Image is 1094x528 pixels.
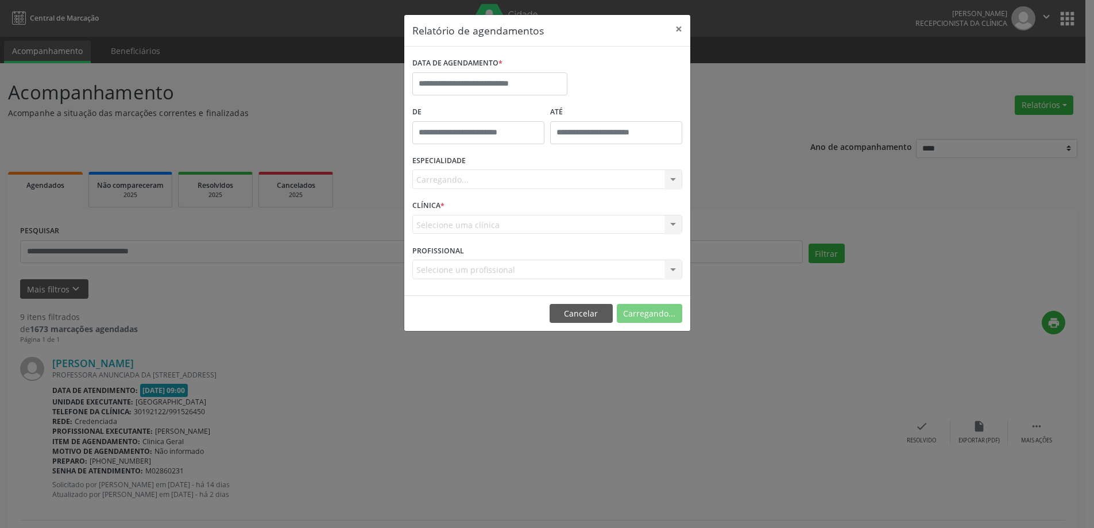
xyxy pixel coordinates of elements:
button: Close [667,15,690,43]
label: ESPECIALIDADE [412,152,466,170]
label: PROFISSIONAL [412,242,464,260]
h5: Relatório de agendamentos [412,23,544,38]
label: De [412,103,544,121]
label: CLÍNICA [412,197,444,215]
button: Cancelar [550,304,613,323]
label: ATÉ [550,103,682,121]
button: Carregando... [617,304,682,323]
label: DATA DE AGENDAMENTO [412,55,502,72]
